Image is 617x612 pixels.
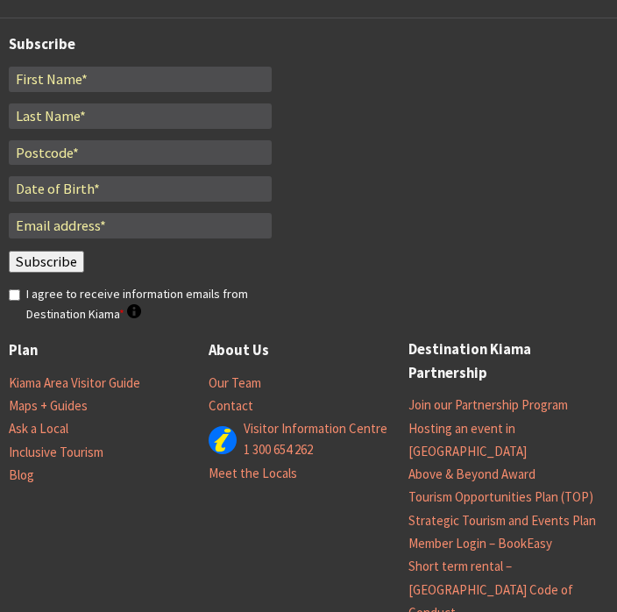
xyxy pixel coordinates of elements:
a: Join our Partnership Program [408,396,568,414]
input: Last Name* [9,103,272,129]
a: Plan [9,339,38,364]
h3: Subscribe [9,36,608,53]
a: Our Team [209,374,261,392]
a: Ask a Local [9,420,68,438]
a: Contact [209,397,253,415]
label: I agree to receive information emails from Destination Kiama [26,284,272,324]
input: Subscribe [9,251,84,273]
a: Inclusive Tourism [9,444,103,461]
a: Blog [9,466,34,484]
a: Hosting an event in [GEOGRAPHIC_DATA] [408,420,527,460]
a: Visitor Information Centre [244,420,387,438]
a: Tourism Opportunities Plan (TOP) [408,488,593,506]
a: Meet the Locals [209,465,297,482]
input: Date of Birth* [9,176,272,202]
a: Member Login – BookEasy [408,535,552,552]
a: Maps + Guides [9,397,88,415]
a: About Us [209,339,269,364]
a: Above & Beyond Award [408,466,535,483]
a: 1 300 654 262 [244,441,313,459]
a: Destination Kiama Partnership [408,338,608,386]
a: Strategic Tourism and Events Plan [408,512,596,530]
input: First Name* [9,67,272,92]
input: Email address* [9,213,272,238]
a: Kiama Area Visitor Guide [9,374,140,392]
input: Postcode* [9,140,272,166]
